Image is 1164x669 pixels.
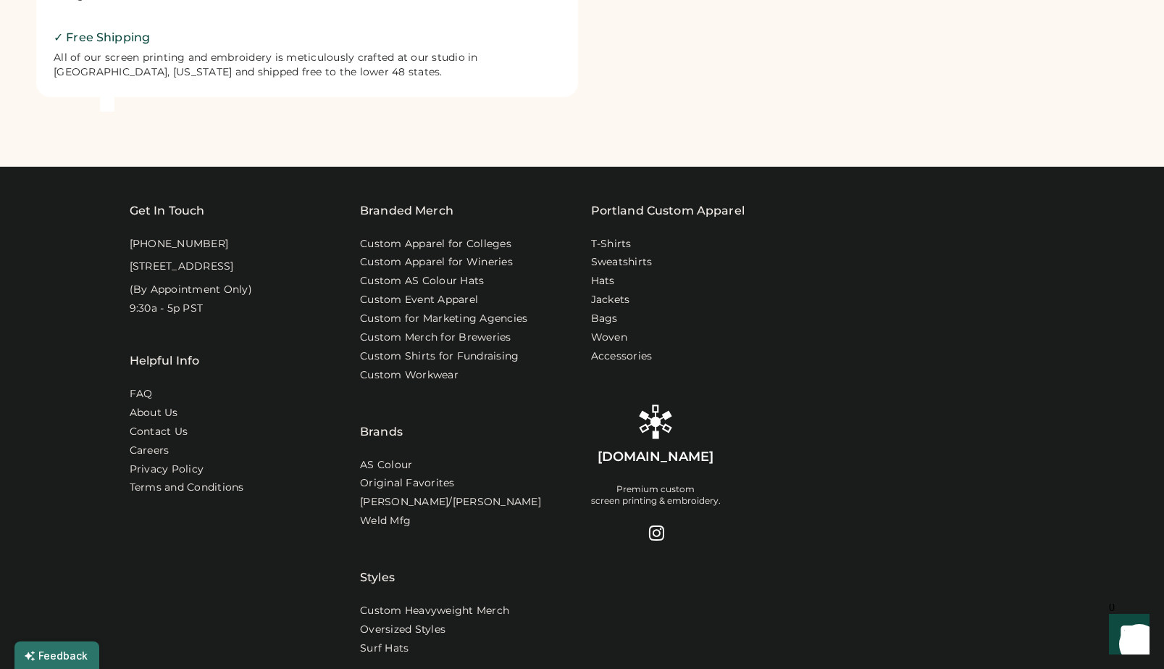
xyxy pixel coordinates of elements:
[360,255,513,270] a: Custom Apparel for Wineries
[360,312,527,326] a: Custom for Marketing Agencies
[360,476,455,491] a: Original Favorites
[130,462,204,477] a: Privacy Policy
[360,458,412,473] a: AS Colour
[591,349,653,364] a: Accessories
[130,406,178,420] a: About Us
[360,368,459,383] a: Custom Workwear
[130,202,205,220] div: Get In Touch
[1095,604,1157,666] iframe: Front Chat
[360,237,511,252] a: Custom Apparel for Colleges
[591,483,721,507] div: Premium custom screen printing & embroidery.
[54,51,561,80] div: All of our screen printing and embroidery is meticulously crafted at our studio in [GEOGRAPHIC_DA...
[360,387,403,441] div: Brands
[54,29,561,46] h2: ✓ Free Shipping
[130,481,244,495] div: Terms and Conditions
[360,331,511,345] a: Custom Merch for Breweries
[360,604,509,618] a: Custom Heavyweight Merch
[130,283,252,297] div: (By Appointment Only)
[591,293,630,307] a: Jackets
[591,331,627,345] a: Woven
[591,255,653,270] a: Sweatshirts
[360,514,411,528] a: Weld Mfg
[360,274,484,288] a: Custom AS Colour Hats
[638,404,673,439] img: Rendered Logo - Screens
[360,623,445,637] a: Oversized Styles
[591,274,615,288] a: Hats
[591,202,745,220] a: Portland Custom Apparel
[130,387,153,402] a: FAQ
[360,533,395,586] div: Styles
[130,444,169,458] a: Careers
[130,352,200,370] div: Helpful Info
[360,293,478,307] a: Custom Event Apparel
[598,448,713,466] div: [DOMAIN_NAME]
[130,259,234,274] div: [STREET_ADDRESS]
[130,302,204,316] div: 9:30a - 5p PST
[591,312,618,326] a: Bags
[360,495,541,510] a: [PERSON_NAME]/[PERSON_NAME]
[360,202,453,220] div: Branded Merch
[591,237,632,252] a: T-Shirts
[130,425,188,439] a: Contact Us
[360,641,409,656] a: Surf Hats
[130,237,229,252] div: [PHONE_NUMBER]
[360,349,519,364] a: Custom Shirts for Fundraising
